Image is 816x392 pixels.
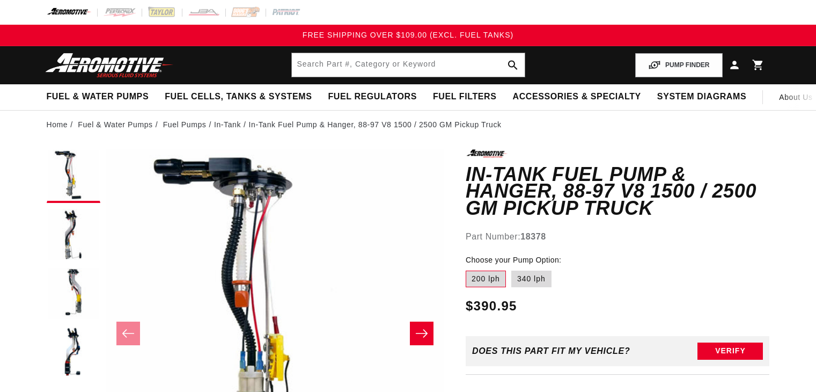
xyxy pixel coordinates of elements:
[697,343,763,360] button: Verify
[328,91,416,103] span: Fuel Regulators
[466,296,517,316] span: $390.95
[165,91,312,103] span: Fuel Cells, Tanks & Systems
[47,119,770,130] nav: breadcrumbs
[505,84,649,110] summary: Accessories & Specialty
[47,208,100,262] button: Load image 2 in gallery view
[657,91,746,103] span: System Diagrams
[466,255,562,266] legend: Choose your Pump Option:
[635,53,722,77] button: PUMP FINDER
[779,93,812,101] span: About Us
[249,119,502,130] li: In-Tank Fuel Pump & Hanger, 88-97 V8 1500 / 2500 GM Pickup Truck
[511,271,552,288] label: 340 lph
[433,91,497,103] span: Fuel Filters
[78,119,152,130] a: Fuel & Water Pumps
[649,84,754,110] summary: System Diagrams
[513,91,641,103] span: Accessories & Specialty
[472,346,630,356] div: Does This part fit My vehicle?
[303,31,513,39] span: FREE SHIPPING OVER $109.00 (EXCL. FUEL TANKS)
[47,326,100,380] button: Load image 4 in gallery view
[214,119,249,130] li: In-Tank
[157,84,320,110] summary: Fuel Cells, Tanks & Systems
[410,322,433,345] button: Slide right
[292,53,525,77] input: Search by Part Number, Category or Keyword
[466,166,770,217] h1: In-Tank Fuel Pump & Hanger, 88-97 V8 1500 / 2500 GM Pickup Truck
[520,232,546,241] strong: 18378
[42,53,177,78] img: Aeromotive
[163,119,207,130] a: Fuel Pumps
[466,230,770,244] div: Part Number:
[39,84,157,110] summary: Fuel & Water Pumps
[425,84,505,110] summary: Fuel Filters
[320,84,424,110] summary: Fuel Regulators
[47,267,100,321] button: Load image 3 in gallery view
[47,91,149,103] span: Fuel & Water Pumps
[47,119,68,130] a: Home
[466,271,506,288] label: 200 lph
[116,322,140,345] button: Slide left
[501,53,525,77] button: search button
[47,149,100,203] button: Load image 1 in gallery view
